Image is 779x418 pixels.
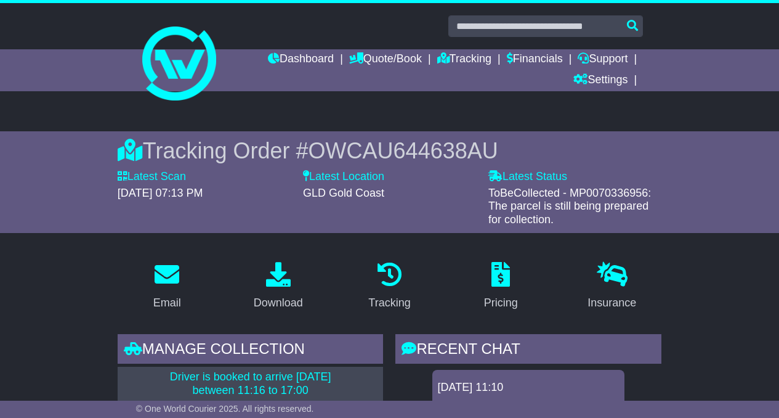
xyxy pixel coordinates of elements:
a: Insurance [579,258,644,316]
a: Financials [507,49,563,70]
label: Latest Location [303,170,384,184]
div: RECENT CHAT [395,334,661,367]
a: Email [145,258,189,316]
label: Latest Status [488,170,567,184]
span: OWCAU644638AU [309,138,498,163]
div: Email [153,295,181,311]
label: Latest Scan [118,170,186,184]
span: © One World Courier 2025. All rights reserved. [136,404,314,414]
a: Tracking [360,258,418,316]
span: ToBeCollected - MP0070336956: The parcel is still being prepared for collection. [488,187,651,226]
div: Manage collection [118,334,384,367]
p: Driver is booked to arrive [DATE] between 11:16 to 17:00 [125,371,376,397]
div: [DATE] 11:10 [437,381,620,395]
a: Support [578,49,628,70]
a: Quote/Book [349,49,422,70]
a: Tracking [437,49,491,70]
a: Download [246,258,311,316]
span: [DATE] 07:13 PM [118,187,203,199]
div: Download [254,295,303,311]
a: Pricing [476,258,526,316]
div: Tracking Order # [118,137,661,164]
a: Settings [573,70,628,91]
div: Tracking [368,295,410,311]
div: Insurance [587,295,636,311]
div: Pricing [484,295,518,311]
span: GLD Gold Coast [303,187,384,199]
a: Dashboard [268,49,334,70]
